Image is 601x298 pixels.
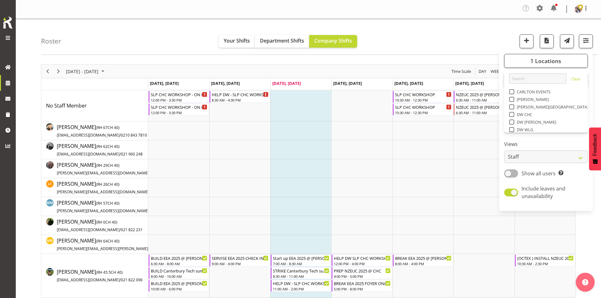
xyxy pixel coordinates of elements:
[334,280,390,286] div: BREAK EEA 2025 FOYER ONLY @ [PERSON_NAME] On Site @ 1730
[149,91,209,103] div: No Staff Member"s event - SLP CHC WORKSHOP - ON CALL FOR CANTERBURY TECH Begin From Monday, Septe...
[57,161,172,176] a: [PERSON_NAME](RH 29CH 40)[PERSON_NAME][EMAIL_ADDRESS][DOMAIN_NAME]
[395,97,451,102] div: 10:30 AM - 12:30 PM
[209,254,270,266] div: Rosey McKimmie"s event - SERVISE EEA 2025 CHECK IN WITH NICOLA @ Te Pae On Site @ 0700 Begin From...
[334,255,390,261] div: HELP DW SLP CHC WORKSHOP
[151,255,207,261] div: BUILD EEA 2025 @ [PERSON_NAME] On Site @ 0700
[57,208,149,213] span: [PERSON_NAME][EMAIL_ADDRESS][DOMAIN_NAME]
[504,140,588,148] label: Views
[393,91,453,103] div: No Staff Member"s event - SLP CHC WORKSHOP Begin From Friday, September 12, 2025 at 10:30:00 AM G...
[44,67,52,75] button: Previous
[579,34,593,48] button: Filter Shifts
[57,142,143,157] a: [PERSON_NAME](RH 62CH 40)[EMAIL_ADDRESS][DOMAIN_NAME]/021 960 248
[41,216,148,235] td: Micah Hetrick resource
[57,246,179,251] span: [PERSON_NAME][EMAIL_ADDRESS][PERSON_NAME][DOMAIN_NAME]
[120,132,121,138] span: /
[97,182,108,187] span: RH 26
[520,34,533,48] button: Add a new shift
[517,261,574,266] div: 10:30 AM - 2:30 PM
[57,123,147,138] a: [PERSON_NAME](RH 67CH 40)[EMAIL_ADDRESS][DOMAIN_NAME]/0210 843 7810
[395,255,451,261] div: BREAK EEA 2025 @ [PERSON_NAME] On Site @ 0830
[521,170,556,177] span: Show all users
[273,261,329,266] div: 7:00 AM - 8:30 AM
[219,35,255,48] button: Your Shifts
[121,151,143,157] span: 021 960 248
[332,267,392,279] div: Rosey McKimmie"s event - PREP NZEUC 2025 @ CHC Begin From Thursday, September 11, 2025 at 4:00:00...
[332,280,392,292] div: Rosey McKimmie"s event - BREAK EEA 2025 FOYER ONLY @ Te Pae On Site @ 1730 Begin From Thursday, S...
[57,151,120,157] span: [EMAIL_ADDRESS][DOMAIN_NAME]
[582,279,588,285] img: help-xxl-2.png
[96,238,120,244] span: ( CH 40)
[151,97,207,102] div: 12:00 PM - 3:30 PM
[57,277,120,283] span: [EMAIL_ADDRESS][DOMAIN_NAME]
[332,254,392,266] div: Rosey McKimmie"s event - HELP DW SLP CHC WORKSHOP Begin From Thursday, September 11, 2025 at 12:0...
[121,227,143,232] span: 021 822 231
[57,237,204,252] a: [PERSON_NAME](RH 64CH 40)[PERSON_NAME][EMAIL_ADDRESS][PERSON_NAME][DOMAIN_NAME]
[334,267,390,274] div: PREP NZEUC 2025 @ CHC
[150,80,179,86] span: [DATE], [DATE]
[334,274,390,279] div: 4:00 PM - 5:00 PM
[151,280,207,286] div: BUILD EEA 2025 @ [PERSON_NAME] On Site @ 0700
[521,185,565,200] span: Include leaves and unavailability
[271,254,331,266] div: Rosey McKimmie"s event - Start up EEA 2025 @ Te Pae On Site @ 0700 Begin From Wednesday, Septembe...
[151,261,207,266] div: 6:30 AM - 8:00 AM
[560,34,574,48] button: Send a list of all shifts for the selected filtered period to all rostered employees.
[97,238,108,244] span: RH 64
[395,91,451,97] div: SLP CHC WORKSHOP
[57,124,147,138] span: [PERSON_NAME]
[41,235,148,254] td: Michel Bonette resource
[151,91,207,97] div: SLP CHC WORKSHOP - ON CALL FOR CANTERBURY TECH
[490,67,503,75] button: Timeline Week
[273,274,329,279] div: 8:30 AM - 11:00 AM
[120,227,121,232] span: /
[151,104,207,110] div: SLP CHC WORKSHOP - ON CALL FOR CANTERBURY TECH
[451,67,472,75] span: Time Scale
[97,270,111,275] span: RH 45.5
[309,35,357,48] button: Company Shifts
[96,163,120,168] span: ( CH 40)
[224,37,250,44] span: Your Shifts
[517,255,574,261] div: (OCTEX ) INSTALL NZEUC 2025 @ [PERSON_NAME] On Site @ 1000
[504,54,588,68] button: 1 Locations
[57,199,172,214] a: [PERSON_NAME](RH 57CH 40)[PERSON_NAME][EMAIL_ADDRESS][DOMAIN_NAME]
[149,267,209,279] div: Rosey McKimmie"s event - BUILD Canterbury Tech summit 2025 @ Te Pae On Site @ 0800 Begin From Mon...
[96,125,120,130] span: ( CH 40)
[57,237,204,252] span: [PERSON_NAME]
[514,97,549,102] span: [PERSON_NAME]
[96,219,117,225] span: ( CH 40)
[96,144,120,149] span: ( CH 40)
[271,267,331,279] div: Rosey McKimmie"s event - STRIKE Canterbury Tech summit 2025 @ Te Pae On Site @ 0900 Begin From We...
[514,127,533,132] span: DW WLG
[121,277,143,283] span: 021 822 096
[255,35,309,48] button: Department Shifts
[490,67,502,75] span: Week
[514,104,589,109] span: [PERSON_NAME][GEOGRAPHIC_DATA]
[393,103,453,115] div: No Staff Member"s event - SLP CHC WORKSHOP Begin From Friday, September 12, 2025 at 10:30:00 AM G...
[57,227,120,232] span: [EMAIL_ADDRESS][DOMAIN_NAME]
[41,254,148,298] td: Rosey McKimmie resource
[478,67,487,75] button: Timeline Day
[41,90,148,121] td: No Staff Member resource
[540,34,554,48] button: Download a PDF of the roster according to the set date range.
[454,103,514,115] div: No Staff Member"s event - NZEUC 2025 @ Te Pae On Site @ 0700 Begin From Saturday, September 13, 2...
[456,91,512,97] div: NZEUC 2025 @ [PERSON_NAME] On Site @ 0700
[57,180,172,195] span: [PERSON_NAME]
[57,132,120,138] span: [EMAIL_ADDRESS][DOMAIN_NAME]
[212,255,268,261] div: SERVISE EEA 2025 CHECK IN WITH [PERSON_NAME] @ [PERSON_NAME] On Site @ 0700
[149,254,209,266] div: Rosey McKimmie"s event - BUILD EEA 2025 @ Te Pae On Site @ 0700 Begin From Monday, September 8, 2...
[514,112,533,117] span: DW CHC
[54,67,63,75] button: Next
[41,38,61,45] h4: Roster
[53,65,64,78] div: Next
[395,261,451,266] div: 8:00 AM - 4:00 PM
[57,218,143,233] span: [PERSON_NAME]
[46,102,87,109] span: No Staff Member
[571,76,580,84] a: Clear
[530,57,561,65] span: 1 Locations
[120,151,121,157] span: /
[212,97,268,102] div: 8:30 AM - 4:30 PM
[514,120,557,125] span: DW [PERSON_NAME]
[456,110,512,115] div: 6:30 AM - 11:00 AM
[65,67,99,75] span: [DATE] - [DATE]
[393,254,453,266] div: Rosey McKimmie"s event - BREAK EEA 2025 @ Te Pae On Site @ 0830 Begin From Friday, September 12, ...
[515,254,575,266] div: Rosey McKimmie"s event - (OCTEX ) INSTALL NZEUC 2025 @ Te Pae On Site @ 1000 Begin From Sunday, S...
